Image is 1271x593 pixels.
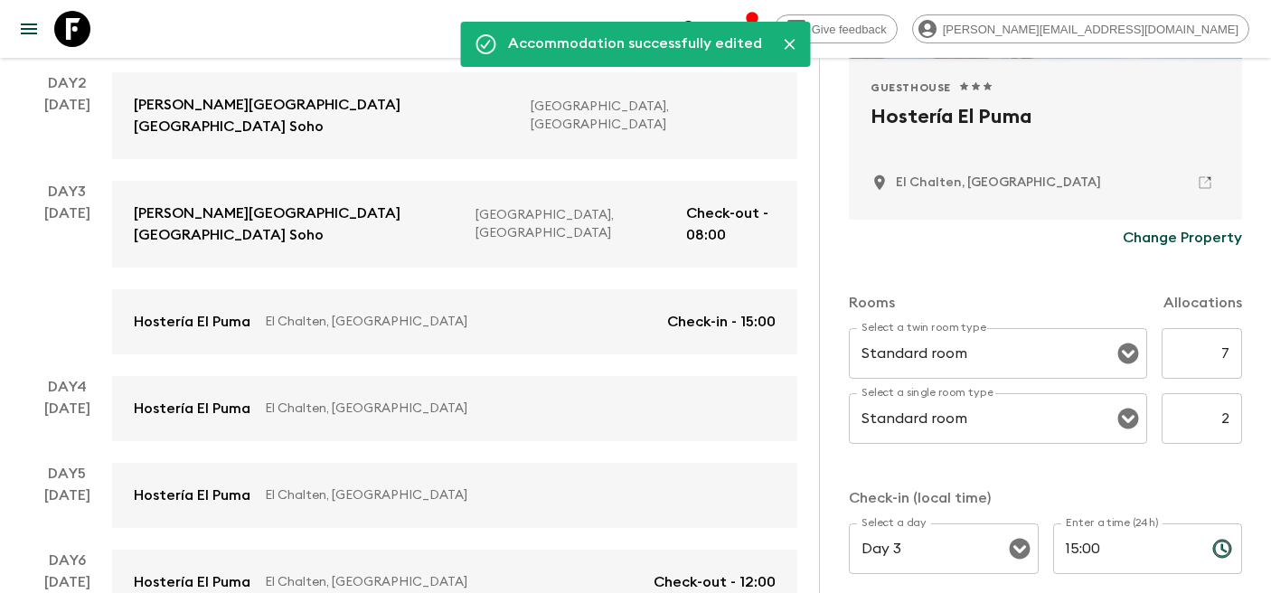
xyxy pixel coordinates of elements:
p: [GEOGRAPHIC_DATA], [GEOGRAPHIC_DATA] [475,206,672,242]
p: Day 3 [22,181,112,202]
p: Day 4 [22,376,112,398]
label: Select a single room type [861,385,993,400]
span: Guesthouse [871,80,951,95]
a: Give feedback [774,14,898,43]
div: [DATE] [44,398,90,441]
label: Select a twin room type [861,320,986,335]
div: [PERSON_NAME][EMAIL_ADDRESS][DOMAIN_NAME] [912,14,1249,43]
button: Open [1116,341,1141,366]
p: Check-in - 15:00 [667,311,776,333]
p: Allocations [1163,292,1242,314]
p: [PERSON_NAME][GEOGRAPHIC_DATA] [GEOGRAPHIC_DATA] Soho [134,94,516,137]
p: Day 5 [22,463,112,485]
button: Change Property [1123,220,1242,256]
p: Rooms [849,292,895,314]
button: Close [777,31,804,58]
button: search adventures [673,11,709,47]
p: Day 6 [22,550,112,571]
h2: Hostería El Puma [871,102,1220,160]
a: [PERSON_NAME][GEOGRAPHIC_DATA] [GEOGRAPHIC_DATA] Soho[GEOGRAPHIC_DATA], [GEOGRAPHIC_DATA] [112,72,797,159]
a: Hostería El PumaEl Chalten, [GEOGRAPHIC_DATA] [112,376,797,441]
p: Check-out - 12:00 [654,571,776,593]
span: Give feedback [802,23,897,36]
p: Day 2 [22,72,112,94]
p: El Chalten, [GEOGRAPHIC_DATA] [265,486,761,504]
p: [PERSON_NAME][GEOGRAPHIC_DATA] [GEOGRAPHIC_DATA] Soho [134,202,461,246]
p: [GEOGRAPHIC_DATA], [GEOGRAPHIC_DATA] [531,98,761,134]
input: hh:mm [1053,523,1198,574]
a: [PERSON_NAME][GEOGRAPHIC_DATA] [GEOGRAPHIC_DATA] Soho[GEOGRAPHIC_DATA], [GEOGRAPHIC_DATA]Check-ou... [112,181,797,268]
p: Hostería El Puma [134,571,250,593]
a: Hostería El PumaEl Chalten, [GEOGRAPHIC_DATA] [112,463,797,528]
p: Hostería El Puma [134,311,250,333]
div: [DATE] [44,485,90,528]
div: Accommodation successfully edited [508,27,762,61]
button: Choose time, selected time is 3:00 PM [1204,531,1240,567]
p: Hostería El Puma [134,485,250,506]
button: Open [1007,536,1032,561]
p: Check-out - 08:00 [686,202,776,246]
a: Hostería El PumaEl Chalten, [GEOGRAPHIC_DATA]Check-in - 15:00 [112,289,797,354]
div: [DATE] [44,202,90,354]
p: El Chalten, [GEOGRAPHIC_DATA] [265,313,653,331]
div: [DATE] [44,94,90,159]
p: El Chalten, [GEOGRAPHIC_DATA] [265,573,639,591]
span: [PERSON_NAME][EMAIL_ADDRESS][DOMAIN_NAME] [933,23,1248,36]
button: Open [1116,406,1141,431]
p: Change Property [1123,227,1242,249]
p: Check-in (local time) [849,487,1242,509]
p: El Chalten, Argentina [896,174,1101,192]
label: Enter a time (24h) [1066,515,1159,531]
p: El Chalten, [GEOGRAPHIC_DATA] [265,400,761,418]
p: Hostería El Puma [134,398,250,419]
button: menu [11,11,47,47]
label: Select a day [861,515,926,531]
